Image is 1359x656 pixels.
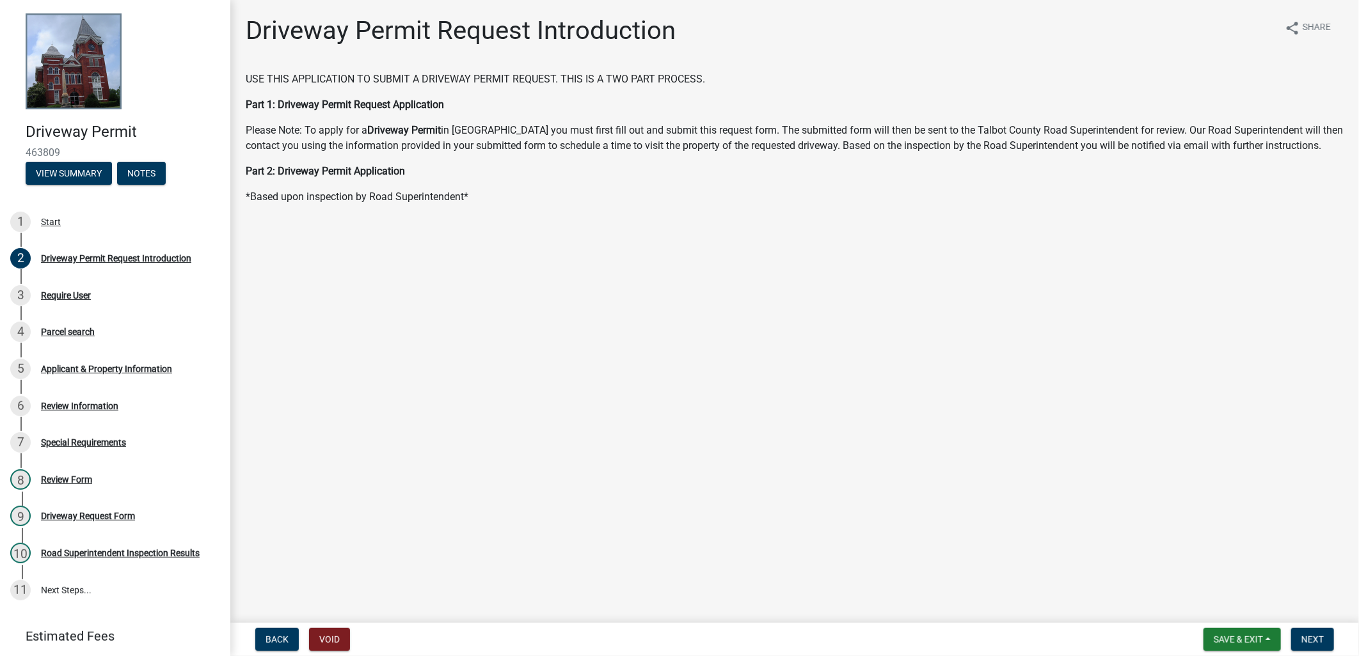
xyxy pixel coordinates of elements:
[117,169,166,179] wm-modal-confirm: Notes
[1275,15,1341,40] button: shareShare
[10,248,31,269] div: 2
[41,254,191,263] div: Driveway Permit Request Introduction
[246,189,1344,205] p: *Based upon inspection by Road Superintendent*
[41,438,126,447] div: Special Requirements
[26,146,205,159] span: 463809
[246,165,405,177] strong: Part 2: Driveway Permit Application
[1303,20,1331,36] span: Share
[117,162,166,185] button: Notes
[41,327,95,336] div: Parcel search
[41,549,200,558] div: Road Superintendent Inspection Results
[246,123,1344,153] p: Please Note: To apply for a in [GEOGRAPHIC_DATA] you must first fill out and submit this request ...
[26,162,112,185] button: View Summary
[10,212,31,232] div: 1
[41,364,172,373] div: Applicant & Property Information
[41,512,135,520] div: Driveway Request Form
[10,506,31,526] div: 9
[255,628,299,651] button: Back
[41,291,91,300] div: Require User
[246,15,676,46] h1: Driveway Permit Request Introduction
[266,634,289,644] span: Back
[367,124,441,136] strong: Driveway Permit
[41,402,118,410] div: Review Information
[41,475,92,484] div: Review Form
[10,623,210,649] a: Estimated Fees
[10,322,31,342] div: 4
[1291,628,1334,651] button: Next
[1285,20,1300,36] i: share
[1301,634,1324,644] span: Next
[10,359,31,379] div: 5
[1214,634,1263,644] span: Save & Exit
[246,72,1344,87] p: USE THIS APPLICATION TO SUBMIT A DRIVEWAY PERMIT REQUEST. THIS IS A TWO PART PROCESS.
[309,628,350,651] button: Void
[10,580,31,600] div: 11
[10,543,31,563] div: 10
[10,285,31,306] div: 3
[10,432,31,453] div: 7
[26,13,122,109] img: Talbot County, Georgia
[26,123,220,141] h4: Driveway Permit
[246,98,444,111] strong: Part 1: Driveway Permit Request Application
[1204,628,1281,651] button: Save & Exit
[10,469,31,490] div: 8
[10,396,31,416] div: 6
[26,169,112,179] wm-modal-confirm: Summary
[41,217,61,226] div: Start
